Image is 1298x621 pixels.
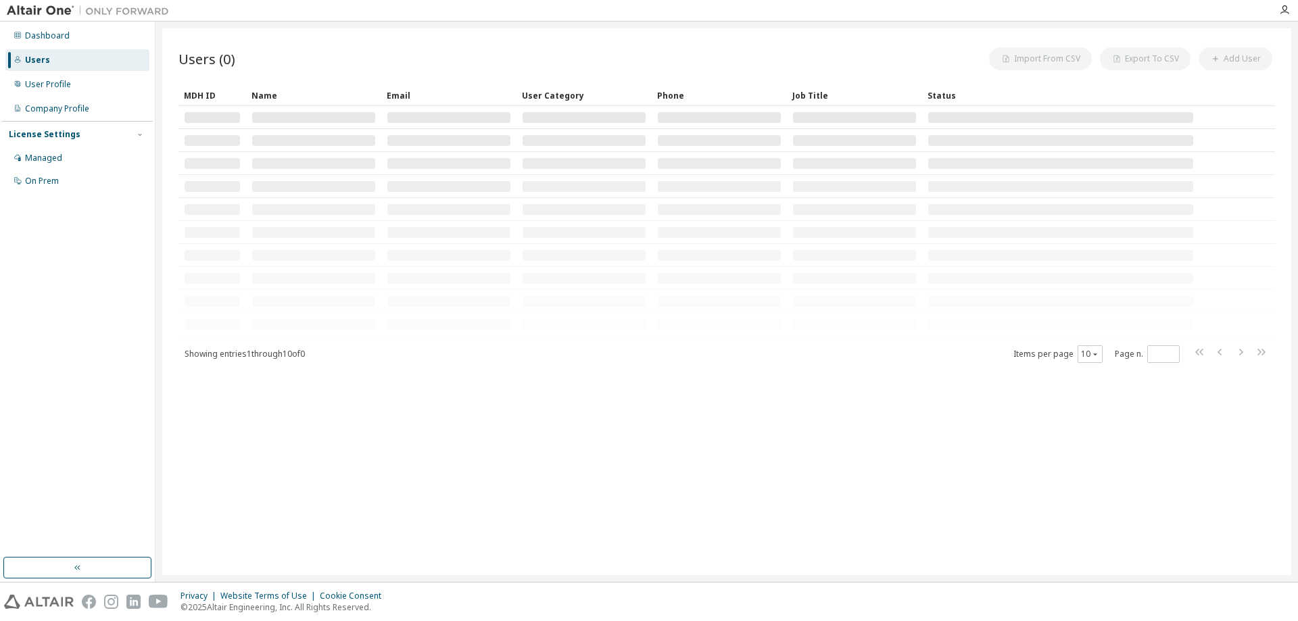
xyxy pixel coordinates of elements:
[928,84,1194,106] div: Status
[184,84,241,106] div: MDH ID
[7,4,176,18] img: Altair One
[25,55,50,66] div: Users
[220,591,320,601] div: Website Terms of Use
[1013,345,1103,363] span: Items per page
[25,176,59,187] div: On Prem
[989,47,1092,70] button: Import From CSV
[1100,47,1191,70] button: Export To CSV
[149,595,168,609] img: youtube.svg
[657,84,782,106] div: Phone
[25,79,71,90] div: User Profile
[104,595,118,609] img: instagram.svg
[126,595,141,609] img: linkedin.svg
[1199,47,1272,70] button: Add User
[181,591,220,601] div: Privacy
[4,595,74,609] img: altair_logo.svg
[181,601,389,613] p: © 2025 Altair Engineering, Inc. All Rights Reserved.
[185,348,305,359] span: Showing entries 1 through 10 of 0
[251,84,376,106] div: Name
[387,84,511,106] div: Email
[320,591,389,601] div: Cookie Consent
[1081,349,1099,359] button: 10
[25,153,62,164] div: Managed
[9,129,80,140] div: License Settings
[1115,345,1180,363] span: Page n.
[792,84,917,106] div: Job Title
[25,30,70,41] div: Dashboard
[25,103,89,114] div: Company Profile
[522,84,646,106] div: User Category
[82,595,96,609] img: facebook.svg
[178,49,235,68] span: Users (0)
